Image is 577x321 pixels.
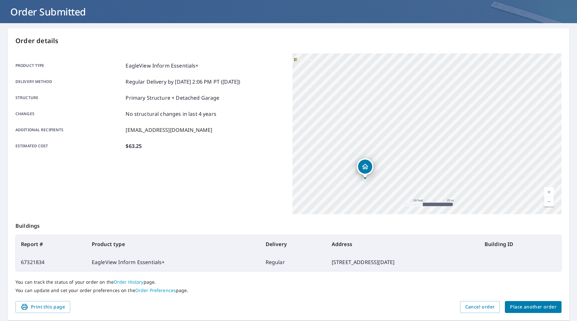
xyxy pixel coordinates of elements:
th: Address [326,235,479,253]
span: Cancel order [465,303,495,311]
p: Delivery method [15,78,123,86]
p: Product type [15,62,123,69]
p: EagleView Inform Essentials+ [126,62,198,69]
span: Place another order [510,303,556,311]
a: Order History [114,279,144,285]
p: Order details [15,36,562,46]
button: Print this page [15,301,70,313]
button: Place another order [505,301,562,313]
p: You can track the status of your order on the page. [15,279,562,285]
a: Current Level 19, Zoom In [544,187,554,197]
p: Buildings [15,214,562,235]
p: No structural changes in last 4 years [126,110,216,118]
td: Regular [260,253,326,271]
p: Regular Delivery by [DATE] 2:06 PM PT ([DATE]) [126,78,240,86]
a: Order Preferences [135,287,176,293]
p: You can update and set your order preferences on the page. [15,288,562,293]
p: $63.25 [126,142,142,150]
p: Changes [15,110,123,118]
p: Primary Structure + Detached Garage [126,94,219,102]
th: Delivery [260,235,326,253]
a: Current Level 19, Zoom Out [544,197,554,206]
td: EagleView Inform Essentials+ [87,253,260,271]
p: Structure [15,94,123,102]
p: [EMAIL_ADDRESS][DOMAIN_NAME] [126,126,212,134]
th: Report # [16,235,87,253]
p: Estimated cost [15,142,123,150]
span: Print this page [21,303,65,311]
th: Product type [87,235,260,253]
h1: Order Submitted [8,5,569,18]
div: Dropped pin, building 1, Residential property, 14337 Dorsal St Corpus Christi, TX 78418 [357,158,374,178]
td: 67321834 [16,253,87,271]
p: Additional recipients [15,126,123,134]
td: [STREET_ADDRESS][DATE] [326,253,479,271]
button: Cancel order [460,301,500,313]
th: Building ID [479,235,561,253]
